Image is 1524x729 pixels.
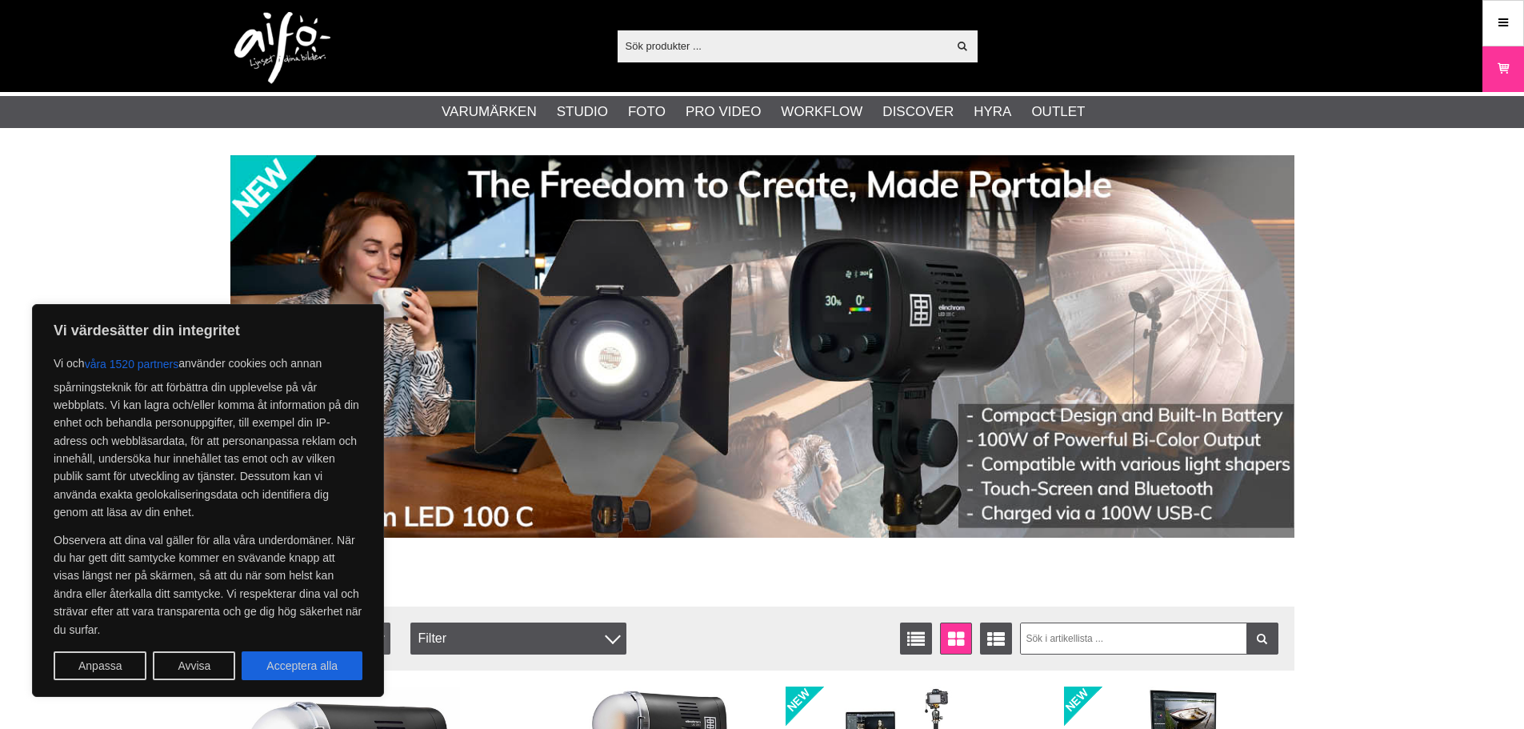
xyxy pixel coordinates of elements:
[32,304,384,697] div: Vi värdesätter din integritet
[54,321,362,340] p: Vi värdesätter din integritet
[230,155,1294,538] img: Annons:002 banner-elin-led100c11390x.jpg
[628,102,666,122] a: Foto
[882,102,954,122] a: Discover
[442,102,537,122] a: Varumärken
[557,102,608,122] a: Studio
[1031,102,1085,122] a: Outlet
[54,531,362,639] p: Observera att dina val gäller för alla våra underdomäner. När du har gett ditt samtycke kommer en...
[686,102,761,122] a: Pro Video
[153,651,235,680] button: Avvisa
[974,102,1011,122] a: Hyra
[618,34,948,58] input: Sök produkter ...
[1246,623,1278,655] a: Filtrera
[900,623,932,655] a: Listvisning
[54,350,362,522] p: Vi och använder cookies och annan spårningsteknik för att förbättra din upplevelse på vår webbpla...
[54,651,146,680] button: Anpassa
[242,651,362,680] button: Acceptera alla
[980,623,1012,655] a: Utökad listvisning
[1020,623,1278,655] input: Sök i artikellista ...
[940,623,972,655] a: Fönstervisning
[410,623,626,655] div: Filter
[85,350,179,379] button: våra 1520 partners
[234,12,330,84] img: logo.png
[781,102,862,122] a: Workflow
